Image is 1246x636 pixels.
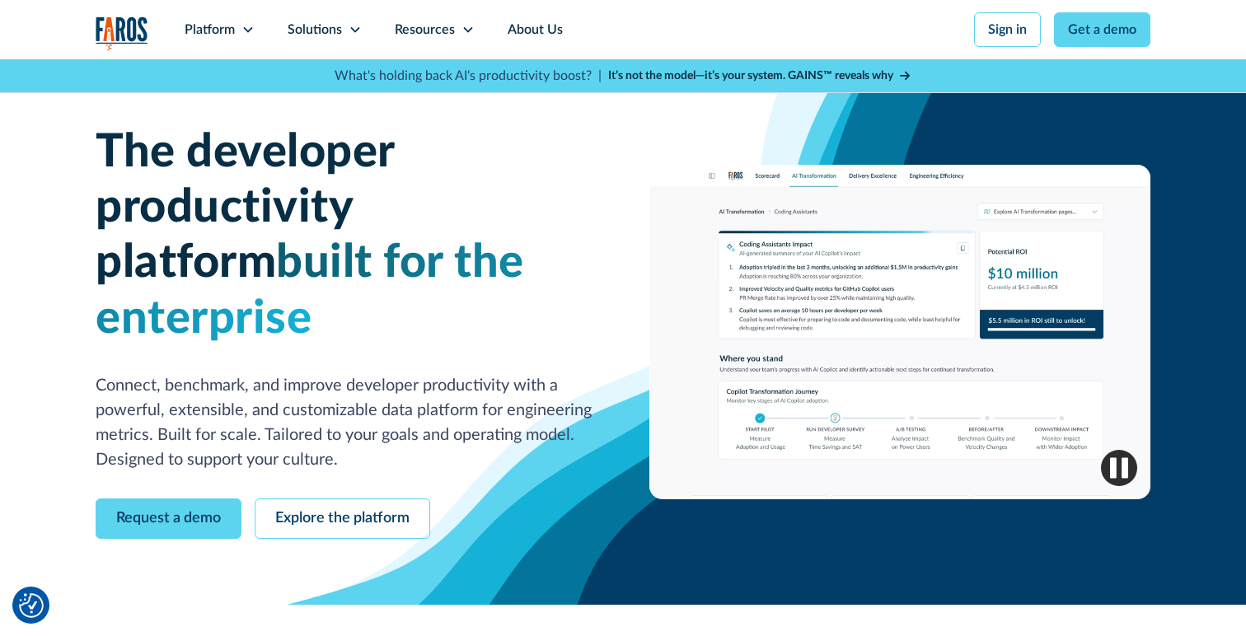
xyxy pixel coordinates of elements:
[335,66,602,86] p: What's holding back AI's productivity boost? |
[974,12,1041,47] a: Sign in
[96,240,524,341] span: built for the enterprise
[1054,12,1150,47] a: Get a demo
[608,70,893,82] strong: It’s not the model—it’s your system. GAINS™ reveals why
[255,498,430,539] a: Explore the platform
[96,373,597,472] p: Connect, benchmark, and improve developer productivity with a powerful, extensible, and customiza...
[608,68,911,85] a: It’s not the model—it’s your system. GAINS™ reveals why
[19,593,44,618] button: Cookie Settings
[395,20,455,40] div: Resources
[96,498,241,539] a: Request a demo
[1101,450,1137,486] img: Pause video
[19,593,44,618] img: Revisit consent button
[288,20,342,40] div: Solutions
[96,125,597,347] h1: The developer productivity platform
[96,16,148,50] img: Logo of the analytics and reporting company Faros.
[96,16,148,50] a: home
[185,20,235,40] div: Platform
